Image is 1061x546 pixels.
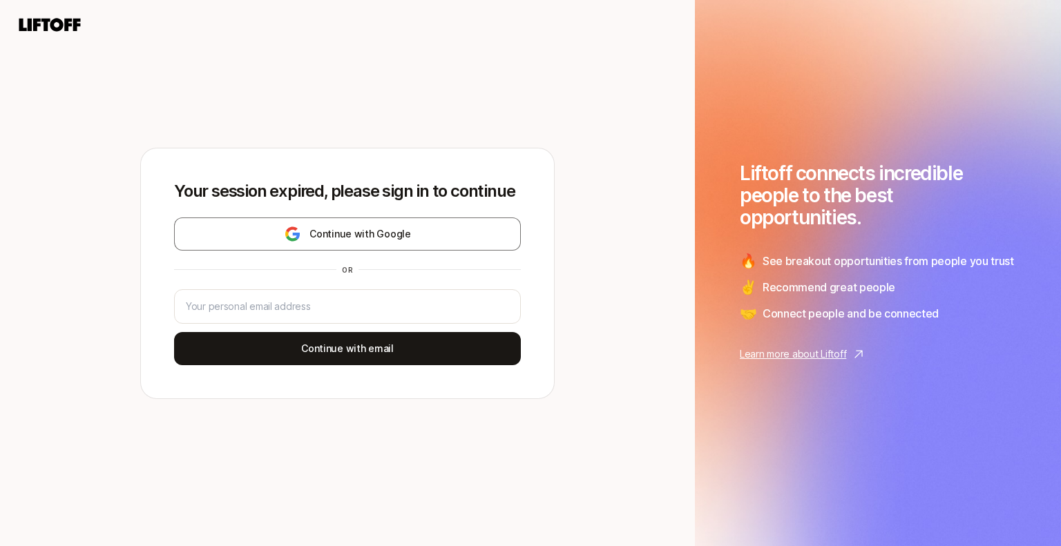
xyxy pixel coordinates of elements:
span: See breakout opportunities from people you trust [763,252,1014,270]
a: Learn more about Liftoff [740,346,1016,362]
input: Your personal email address [186,298,504,315]
p: Your session expired, please sign in to continue [174,182,521,201]
span: 🔥 [740,251,757,271]
span: Recommend great people [763,278,895,296]
div: or [336,264,359,275]
span: ✌️ [740,277,757,298]
span: Connect people and be connected [763,304,939,322]
button: Continue with Google [174,217,521,251]
img: google-logo [284,226,301,242]
p: Learn more about Liftoff [740,346,846,362]
h1: Liftoff connects incredible people to the best opportunities. [740,162,1016,228]
span: 🤝 [740,303,757,324]
button: Continue with email [174,332,521,365]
